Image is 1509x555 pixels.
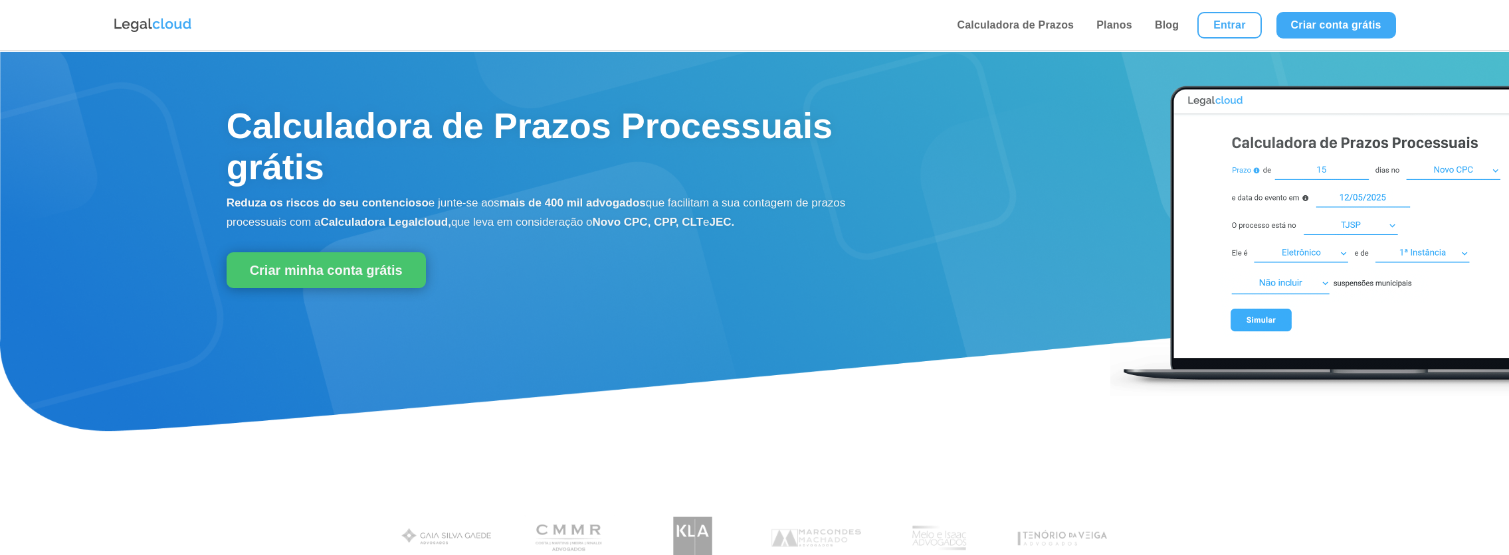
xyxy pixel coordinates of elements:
[1110,72,1509,398] img: Calculadora de Prazos Processuais Legalcloud
[500,197,646,209] b: mais de 400 mil advogados
[227,252,426,288] a: Criar minha conta grátis
[227,197,429,209] b: Reduza os riscos do seu contencioso
[710,216,735,228] b: JEC.
[113,17,193,34] img: Logo da Legalcloud
[227,194,906,232] p: e junte-se aos que facilitam a sua contagem de prazos processuais com a que leva em consideração o e
[320,216,451,228] b: Calculadora Legalcloud,
[1197,12,1261,39] a: Entrar
[1110,388,1509,400] a: Calculadora de Prazos Processuais Legalcloud
[1276,12,1396,39] a: Criar conta grátis
[227,106,833,187] span: Calculadora de Prazos Processuais grátis
[593,216,704,228] b: Novo CPC, CPP, CLT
